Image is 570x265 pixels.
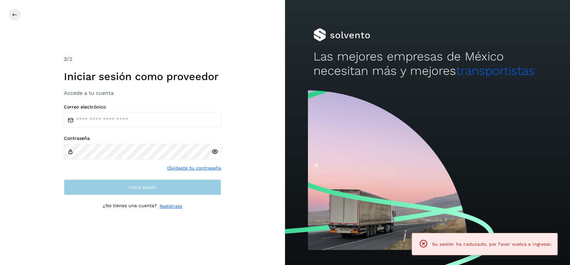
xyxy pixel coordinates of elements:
[167,165,221,172] a: Olvidaste tu contraseña
[103,203,157,210] p: ¿No tienes una cuenta?
[64,70,221,83] h1: Iniciar sesión como proveedor
[129,185,157,190] span: Inicia sesión
[64,136,221,141] label: Contraseña
[64,104,221,110] label: Correo electrónico
[313,49,541,78] h2: Las mejores empresas de México necesitan más y mejores
[64,55,221,63] div: /2
[456,64,535,78] span: transportistas
[64,179,221,195] button: Inicia sesión
[432,241,552,247] span: Su sesión ha caducado, por favor vuelva a ingresar.
[160,203,182,210] a: Regístrate
[64,90,221,96] h3: Accede a tu cuenta
[64,56,67,62] span: 2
